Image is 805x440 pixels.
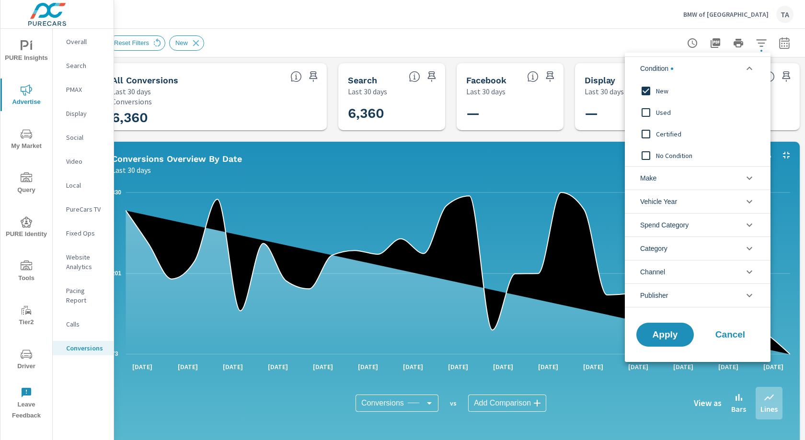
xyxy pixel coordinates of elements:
[625,123,769,145] div: Certified
[625,80,769,102] div: New
[640,214,689,237] span: Spend Category
[656,85,761,97] span: New
[636,323,694,347] button: Apply
[640,57,673,80] span: Condition
[625,53,770,311] ul: filter options
[640,237,667,260] span: Category
[640,167,656,190] span: Make
[640,190,677,213] span: Vehicle Year
[656,107,761,118] span: Used
[701,323,759,347] button: Cancel
[625,145,769,166] div: No Condition
[656,128,761,140] span: Certified
[646,330,684,339] span: Apply
[625,102,769,123] div: Used
[640,260,665,283] span: Channel
[656,150,761,161] span: No Condition
[640,284,668,307] span: Publisher
[711,330,749,339] span: Cancel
